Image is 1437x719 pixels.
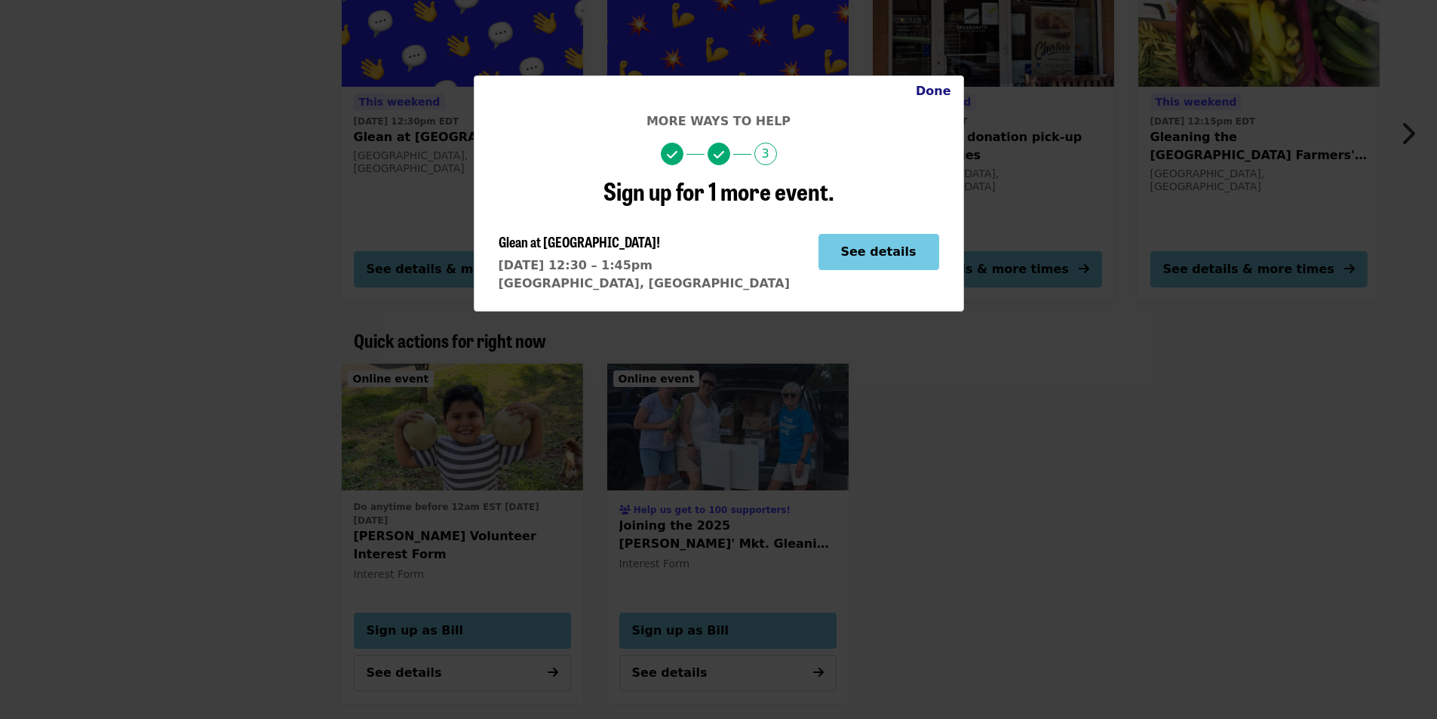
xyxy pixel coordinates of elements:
span: Sign up for 1 more event. [603,173,834,208]
span: More ways to help [646,114,791,128]
i: check icon [714,148,724,162]
span: 3 [754,143,777,165]
button: See details [818,234,939,270]
div: [GEOGRAPHIC_DATA], [GEOGRAPHIC_DATA] [499,275,790,293]
div: [DATE] 12:30 – 1:45pm [499,257,790,275]
span: Glean at [GEOGRAPHIC_DATA]! [499,232,660,251]
i: check icon [667,148,677,162]
a: See details [818,244,939,259]
button: Close [904,76,963,106]
a: Glean at [GEOGRAPHIC_DATA]![DATE] 12:30 – 1:45pm[GEOGRAPHIC_DATA], [GEOGRAPHIC_DATA] [499,234,790,293]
